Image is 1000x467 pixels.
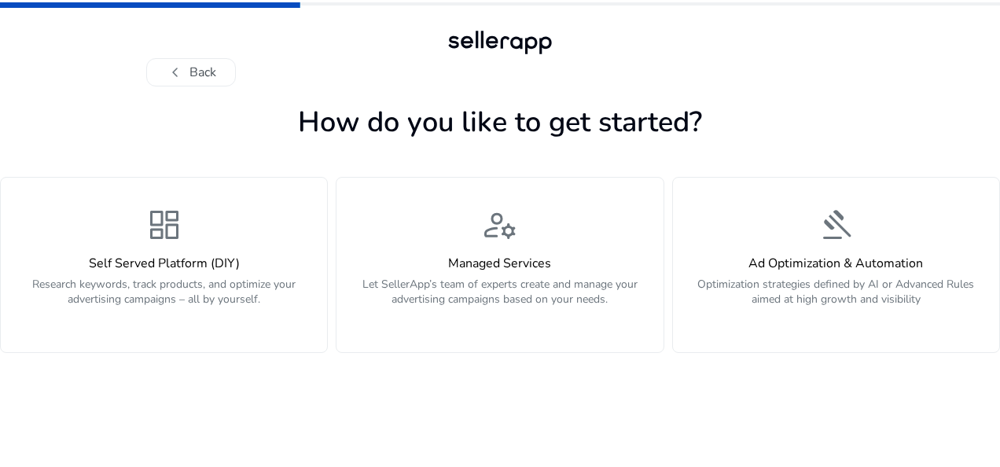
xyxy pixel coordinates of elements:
h4: Managed Services [346,256,653,271]
button: gavelAd Optimization & AutomationOptimization strategies defined by AI or Advanced Rules aimed at... [672,177,1000,353]
h4: Ad Optimization & Automation [682,256,990,271]
p: Research keywords, track products, and optimize your advertising campaigns – all by yourself. [10,277,318,324]
span: manage_accounts [481,206,519,244]
span: dashboard [145,206,183,244]
span: gavel [817,206,855,244]
span: chevron_left [166,63,185,82]
p: Let SellerApp’s team of experts create and manage your advertising campaigns based on your needs. [346,277,653,324]
button: chevron_leftBack [146,58,236,86]
h4: Self Served Platform (DIY) [10,256,318,271]
p: Optimization strategies defined by AI or Advanced Rules aimed at high growth and visibility [682,277,990,324]
button: manage_accountsManaged ServicesLet SellerApp’s team of experts create and manage your advertising... [336,177,664,353]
